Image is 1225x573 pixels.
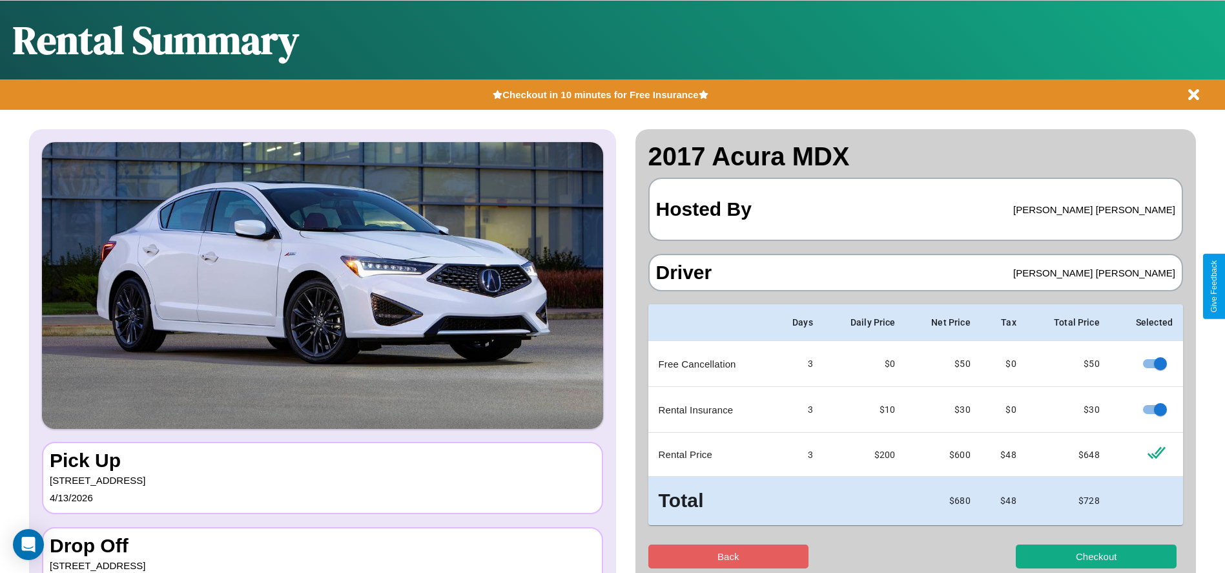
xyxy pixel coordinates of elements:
h2: 2017 Acura MDX [648,142,1184,171]
td: $ 48 [981,477,1027,525]
button: Checkout [1016,545,1177,568]
p: Rental Insurance [659,401,761,419]
td: $0 [981,387,1027,433]
h3: Drop Off [50,535,595,557]
th: Selected [1110,304,1183,341]
td: $ 30 [906,387,981,433]
h1: Rental Summary [13,14,299,67]
td: $ 200 [823,433,906,477]
p: 4 / 13 / 2026 [50,489,595,506]
td: $ 728 [1027,477,1110,525]
p: Rental Price [659,446,761,463]
td: $0 [823,341,906,387]
b: Checkout in 10 minutes for Free Insurance [502,89,698,100]
div: Open Intercom Messenger [13,529,44,560]
p: Free Cancellation [659,355,761,373]
h3: Pick Up [50,450,595,472]
td: $10 [823,387,906,433]
table: simple table [648,304,1184,525]
td: 3 [772,341,823,387]
td: $ 50 [1027,341,1110,387]
p: [PERSON_NAME] [PERSON_NAME] [1013,201,1175,218]
h3: Driver [656,262,712,284]
p: [STREET_ADDRESS] [50,472,595,489]
td: $ 648 [1027,433,1110,477]
h3: Total [659,487,761,515]
div: Give Feedback [1210,260,1219,313]
td: $ 48 [981,433,1027,477]
td: 3 [772,433,823,477]
th: Net Price [906,304,981,341]
td: $0 [981,341,1027,387]
td: $ 30 [1027,387,1110,433]
th: Tax [981,304,1027,341]
button: Back [648,545,809,568]
th: Days [772,304,823,341]
h3: Hosted By [656,185,752,233]
th: Daily Price [823,304,906,341]
td: 3 [772,387,823,433]
td: $ 680 [906,477,981,525]
th: Total Price [1027,304,1110,341]
td: $ 50 [906,341,981,387]
p: [PERSON_NAME] [PERSON_NAME] [1013,264,1175,282]
td: $ 600 [906,433,981,477]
